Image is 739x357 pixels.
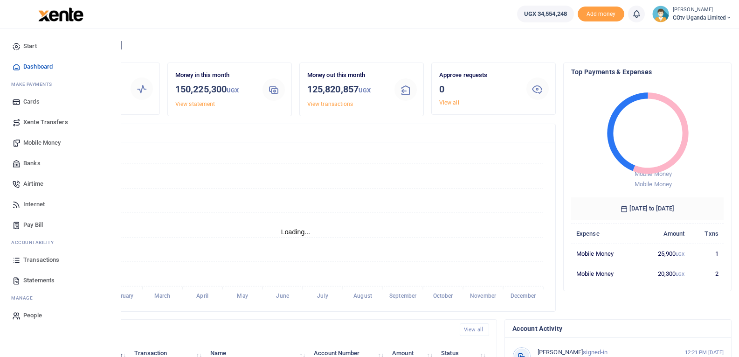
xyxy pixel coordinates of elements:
span: Mobile Money [635,181,672,188]
tspan: March [154,293,171,300]
tspan: September [389,293,417,300]
span: Transactions [23,255,59,265]
span: Mobile Money [635,170,672,177]
h4: Top Payments & Expenses [571,67,724,77]
p: Approve requests [439,70,519,80]
h6: [DATE] to [DATE] [571,197,724,220]
a: View statement [175,101,215,107]
text: Loading... [281,228,311,236]
span: Banks [23,159,41,168]
td: Mobile Money [571,244,638,264]
span: Statements [23,276,55,285]
small: [PERSON_NAME] [673,6,732,14]
small: 12:21 PM [DATE] [685,349,724,357]
a: Banks [7,153,113,174]
img: logo-large [38,7,83,21]
h3: 0 [439,82,519,96]
a: Airtime [7,174,113,194]
span: Dashboard [23,62,53,71]
h4: Hello [PERSON_NAME] [35,40,732,50]
th: Expense [571,224,638,244]
small: UGX [359,87,371,94]
a: Add money [578,10,624,17]
li: Ac [7,235,113,250]
td: 20,300 [638,264,690,283]
img: profile-user [652,6,669,22]
span: Pay Bill [23,220,43,230]
a: profile-user [PERSON_NAME] GOtv Uganda Limited [652,6,732,22]
a: People [7,305,113,326]
a: View all [460,323,489,336]
a: Dashboard [7,56,113,77]
tspan: February [111,293,133,300]
a: Pay Bill [7,215,113,235]
tspan: May [237,293,248,300]
td: 1 [690,244,724,264]
span: anage [16,294,33,301]
span: Internet [23,200,45,209]
tspan: October [433,293,454,300]
span: People [23,311,42,320]
span: [PERSON_NAME] [538,349,583,356]
tspan: June [276,293,289,300]
tspan: April [196,293,208,300]
h4: Account Activity [512,323,724,334]
td: Mobile Money [571,264,638,283]
a: Xente Transfers [7,112,113,133]
span: Start [23,42,37,51]
p: Money out this month [307,70,387,80]
a: Cards [7,91,113,112]
small: UGX [227,87,239,94]
tspan: December [511,293,536,300]
span: Airtime [23,179,43,189]
td: 25,900 [638,244,690,264]
tspan: August [353,293,372,300]
th: Txns [690,224,724,244]
a: Transactions [7,250,113,270]
small: UGX [676,252,684,257]
span: Add money [578,7,624,22]
a: Mobile Money [7,133,113,153]
a: View all [439,99,459,106]
a: UGX 34,554,248 [517,6,574,22]
a: Internet [7,194,113,215]
th: Amount [638,224,690,244]
li: Wallet ballance [513,6,578,22]
li: M [7,77,113,91]
li: Toup your wallet [578,7,624,22]
span: Mobile Money [23,138,61,147]
a: Statements [7,270,113,291]
a: View transactions [307,101,353,107]
a: logo-small logo-large logo-large [37,10,83,17]
tspan: July [317,293,328,300]
tspan: November [470,293,497,300]
span: GOtv Uganda Limited [673,14,732,22]
a: Start [7,36,113,56]
small: UGX [676,272,684,277]
h3: 150,225,300 [175,82,255,98]
p: Money in this month [175,70,255,80]
h3: 125,820,857 [307,82,387,98]
span: countability [18,239,54,246]
span: Cards [23,97,40,106]
span: ake Payments [16,81,52,88]
span: UGX 34,554,248 [524,9,567,19]
span: Xente Transfers [23,118,68,127]
h4: Transactions Overview [43,128,548,138]
td: 2 [690,264,724,283]
li: M [7,291,113,305]
h4: Recent Transactions [43,325,452,335]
